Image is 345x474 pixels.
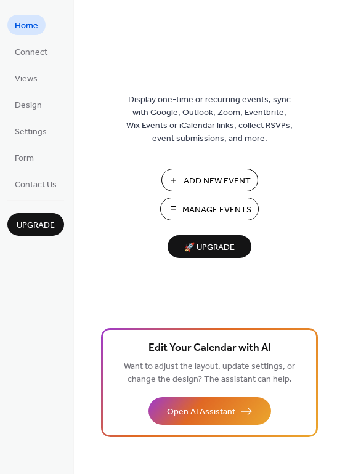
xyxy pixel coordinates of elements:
[7,68,45,88] a: Views
[7,147,41,167] a: Form
[15,99,42,112] span: Design
[148,397,271,425] button: Open AI Assistant
[124,358,295,388] span: Want to adjust the layout, update settings, or change the design? The assistant can help.
[7,15,46,35] a: Home
[7,121,54,141] a: Settings
[15,152,34,165] span: Form
[167,406,235,419] span: Open AI Assistant
[7,41,55,62] a: Connect
[160,198,259,220] button: Manage Events
[7,94,49,114] a: Design
[175,239,244,256] span: 🚀 Upgrade
[182,204,251,217] span: Manage Events
[7,174,64,194] a: Contact Us
[161,169,258,191] button: Add New Event
[15,126,47,139] span: Settings
[15,46,47,59] span: Connect
[17,219,55,232] span: Upgrade
[184,175,251,188] span: Add New Event
[15,73,38,86] span: Views
[15,20,38,33] span: Home
[7,213,64,236] button: Upgrade
[15,179,57,191] span: Contact Us
[148,340,271,357] span: Edit Your Calendar with AI
[168,235,251,258] button: 🚀 Upgrade
[126,94,293,145] span: Display one-time or recurring events, sync with Google, Outlook, Zoom, Eventbrite, Wix Events or ...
